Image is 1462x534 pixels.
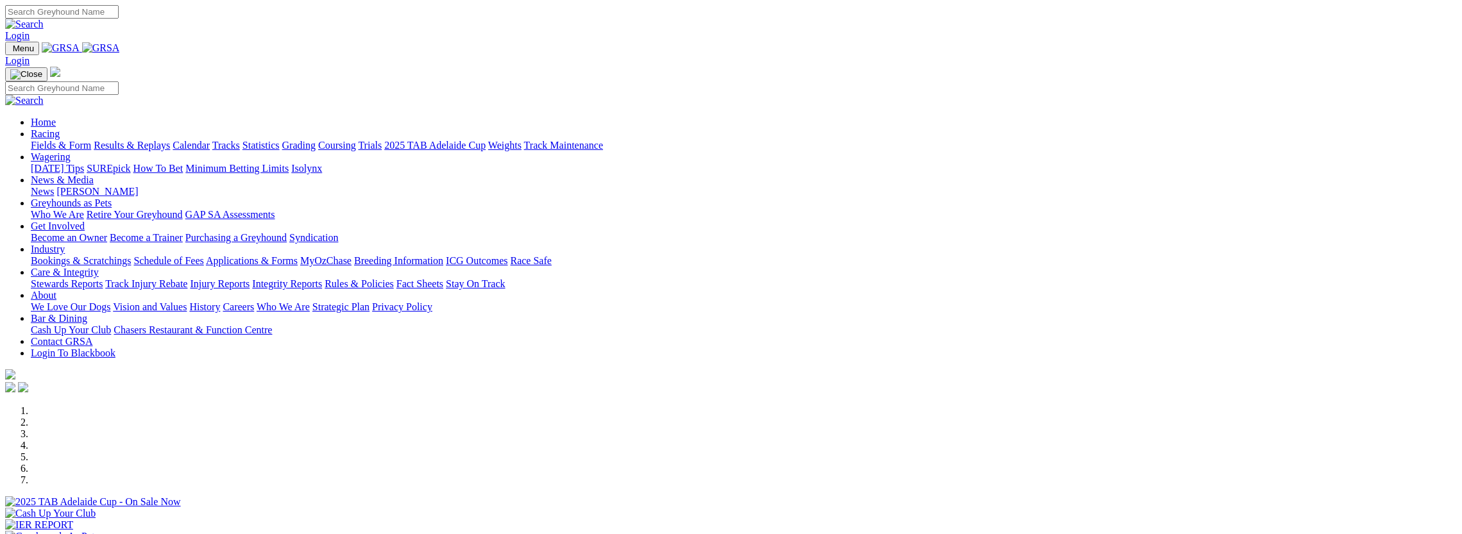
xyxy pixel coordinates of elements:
[5,496,181,508] img: 2025 TAB Adelaide Cup - On Sale Now
[223,301,254,312] a: Careers
[87,209,183,220] a: Retire Your Greyhound
[384,140,486,151] a: 2025 TAB Adelaide Cup
[5,382,15,392] img: facebook.svg
[31,221,85,231] a: Get Involved
[206,255,298,266] a: Applications & Forms
[173,140,210,151] a: Calendar
[325,278,394,289] a: Rules & Policies
[185,209,275,220] a: GAP SA Assessments
[113,301,187,312] a: Vision and Values
[31,163,1457,174] div: Wagering
[42,42,80,54] img: GRSA
[31,117,56,128] a: Home
[31,336,92,347] a: Contact GRSA
[242,140,280,151] a: Statistics
[31,186,1457,197] div: News & Media
[5,42,39,55] button: Toggle navigation
[5,5,119,19] input: Search
[31,313,87,324] a: Bar & Dining
[524,140,603,151] a: Track Maintenance
[31,301,110,312] a: We Love Our Dogs
[354,255,443,266] a: Breeding Information
[31,186,54,197] a: News
[31,140,91,151] a: Fields & Form
[110,232,183,243] a: Become a Trainer
[488,140,522,151] a: Weights
[31,347,115,358] a: Login To Blackbook
[94,140,170,151] a: Results & Replays
[312,301,370,312] a: Strategic Plan
[291,163,322,174] a: Isolynx
[185,232,287,243] a: Purchasing a Greyhound
[31,174,94,185] a: News & Media
[31,163,84,174] a: [DATE] Tips
[31,140,1457,151] div: Racing
[212,140,240,151] a: Tracks
[50,67,60,77] img: logo-grsa-white.png
[114,324,272,335] a: Chasers Restaurant & Function Centre
[31,324,1457,336] div: Bar & Dining
[5,519,73,531] img: IER REPORT
[5,81,119,95] input: Search
[56,186,138,197] a: [PERSON_NAME]
[31,151,71,162] a: Wagering
[31,209,84,220] a: Who We Are
[185,163,289,174] a: Minimum Betting Limits
[31,244,65,254] a: Industry
[31,255,131,266] a: Bookings & Scratchings
[31,232,107,243] a: Become an Owner
[282,140,316,151] a: Grading
[31,278,1457,290] div: Care & Integrity
[5,95,44,106] img: Search
[5,19,44,30] img: Search
[510,255,551,266] a: Race Safe
[133,255,203,266] a: Schedule of Fees
[5,369,15,380] img: logo-grsa-white.png
[5,67,47,81] button: Toggle navigation
[31,324,111,335] a: Cash Up Your Club
[31,267,99,278] a: Care & Integrity
[289,232,338,243] a: Syndication
[31,232,1457,244] div: Get Involved
[189,301,220,312] a: History
[133,163,183,174] a: How To Bet
[31,290,56,301] a: About
[358,140,382,151] a: Trials
[31,197,112,208] a: Greyhounds as Pets
[5,55,30,66] a: Login
[10,69,42,79] img: Close
[190,278,250,289] a: Injury Reports
[318,140,356,151] a: Coursing
[446,278,505,289] a: Stay On Track
[31,255,1457,267] div: Industry
[372,301,432,312] a: Privacy Policy
[5,30,30,41] a: Login
[18,382,28,392] img: twitter.svg
[82,42,120,54] img: GRSA
[105,278,187,289] a: Track Injury Rebate
[252,278,322,289] a: Integrity Reports
[396,278,443,289] a: Fact Sheets
[31,128,60,139] a: Racing
[446,255,507,266] a: ICG Outcomes
[300,255,352,266] a: MyOzChase
[31,278,103,289] a: Stewards Reports
[5,508,96,519] img: Cash Up Your Club
[257,301,310,312] a: Who We Are
[31,209,1457,221] div: Greyhounds as Pets
[31,301,1457,313] div: About
[87,163,130,174] a: SUREpick
[13,44,34,53] span: Menu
